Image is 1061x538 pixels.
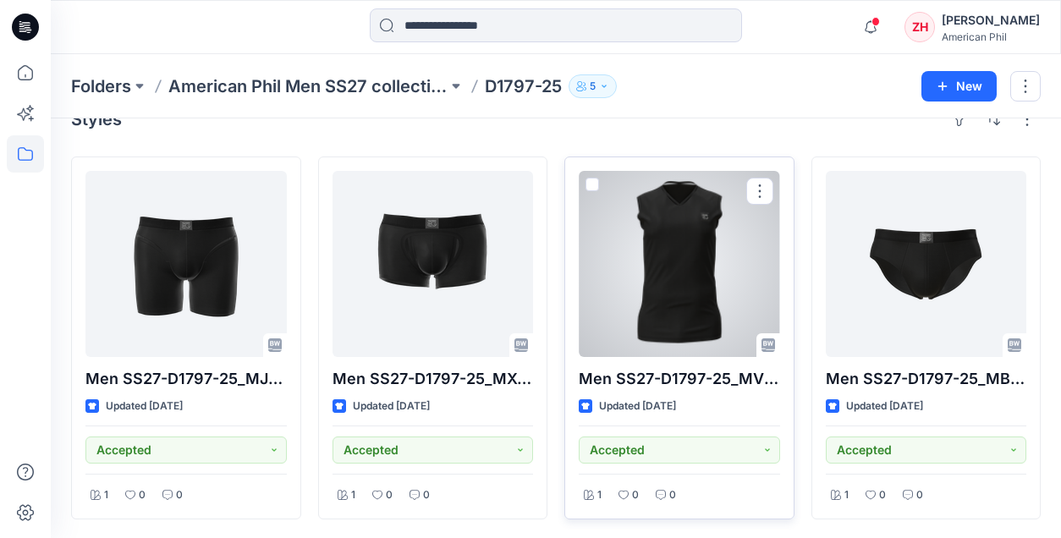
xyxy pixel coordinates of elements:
[386,486,393,504] p: 0
[104,486,108,504] p: 1
[569,74,617,98] button: 5
[139,486,146,504] p: 0
[597,486,602,504] p: 1
[85,171,287,357] a: Men SS27-D1797-25_MJ70169
[942,10,1040,30] div: [PERSON_NAME]
[879,486,886,504] p: 0
[85,367,287,391] p: Men SS27-D1797-25_MJ70169
[826,171,1027,357] a: Men SS27-D1797-25_MB30959
[71,74,131,98] a: Folders
[333,171,534,357] a: Men SS27-D1797-25_MX41347
[632,486,639,504] p: 0
[916,486,923,504] p: 0
[106,398,183,415] p: Updated [DATE]
[904,12,935,42] div: ZH
[599,398,676,415] p: Updated [DATE]
[921,71,997,102] button: New
[353,398,430,415] p: Updated [DATE]
[846,398,923,415] p: Updated [DATE]
[669,486,676,504] p: 0
[423,486,430,504] p: 0
[826,367,1027,391] p: Men SS27-D1797-25_MB30959
[176,486,183,504] p: 0
[590,77,596,96] p: 5
[579,171,780,357] a: Men SS27-D1797-25_MV50401
[942,30,1040,43] div: American Phil
[485,74,562,98] p: D1797-25
[71,109,122,129] h4: Styles
[351,486,355,504] p: 1
[579,367,780,391] p: Men SS27-D1797-25_MV50401
[333,367,534,391] p: Men SS27-D1797-25_MX41347
[844,486,849,504] p: 1
[168,74,448,98] a: American Phil Men SS27 collection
